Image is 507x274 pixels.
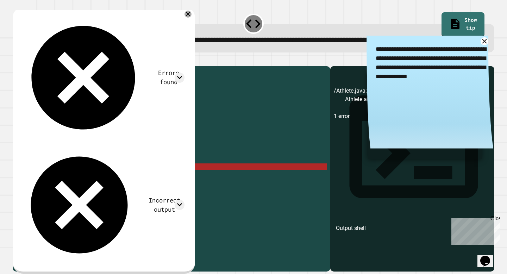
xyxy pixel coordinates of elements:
div: Incorrect output [145,196,185,214]
a: Show tip [442,12,484,37]
iframe: chat widget [477,246,500,267]
div: Chat with us now!Close [3,3,49,45]
iframe: chat widget [449,215,500,245]
div: Errors found [152,68,184,87]
div: /Athlete.java:15: error: ';' expected Athlete athlete=name([PERSON_NAME]) ^ 1 error [334,87,491,272]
